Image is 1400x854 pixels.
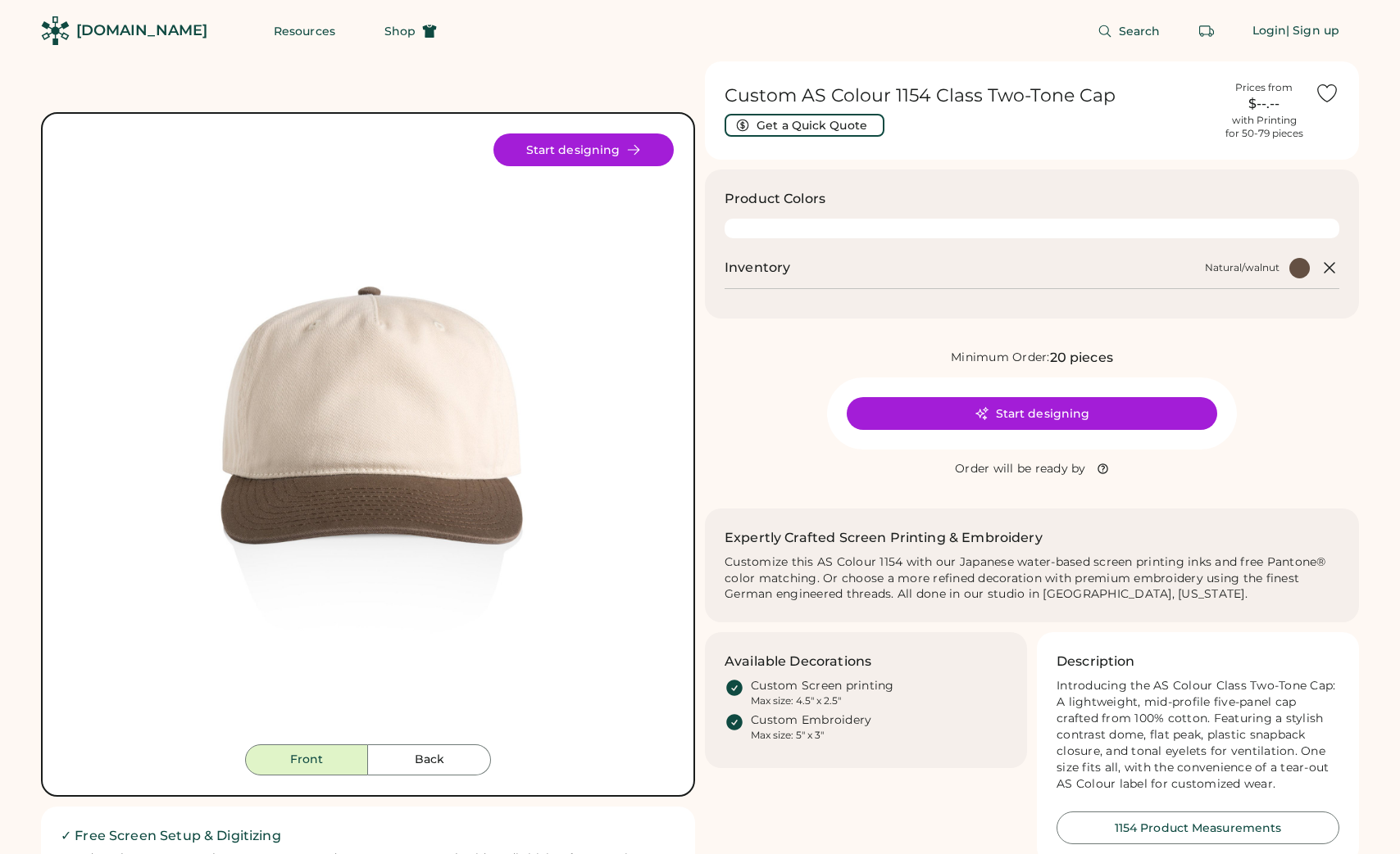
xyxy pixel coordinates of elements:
div: Customize this AS Colour 1154 with our Japanese water-based screen printing inks and free Pantone... [725,554,1339,603]
button: Front [245,744,368,775]
div: Max size: 4.5" x 2.5" [751,694,841,707]
img: Rendered Logo - Screens [41,16,70,45]
button: Start designing [847,397,1217,430]
h3: Available Decorations [725,652,871,671]
div: [DOMAIN_NAME] [76,20,207,41]
div: 1154 Style Image [62,133,674,744]
div: Custom Embroidery [751,712,871,729]
button: Back [368,744,491,775]
div: Prices from [1235,81,1293,94]
button: Resources [254,15,355,47]
div: Order will be ready by [955,461,1086,477]
div: 20 pieces [1050,348,1113,368]
div: Login [1252,23,1287,39]
button: Get a Quick Quote [725,114,884,137]
div: Minimum Order: [951,350,1050,366]
img: 1154 - Natural/walnut Front Image [62,133,674,744]
button: Search [1078,15,1180,47]
div: Natural/walnut [1205,261,1280,274]
h3: Product Colors [725,189,825,209]
h2: ✓ Free Screen Setup & Digitizing [61,826,675,846]
button: Start designing [493,133,674,166]
button: Retrieve an order [1190,15,1223,47]
span: Search [1119,25,1161,37]
h1: Custom AS Colour 1154 Class Two-Tone Cap [725,84,1213,107]
button: 1154 Product Measurements [1057,811,1339,844]
div: Custom Screen printing [751,678,894,694]
h2: Expertly Crafted Screen Printing & Embroidery [725,528,1043,548]
div: with Printing for 50-79 pieces [1225,114,1303,140]
button: Shop [365,15,457,47]
div: $--.-- [1223,94,1305,114]
h3: Description [1057,652,1135,671]
div: Introducing the AS Colour Class Two-Tone Cap: A lightweight, mid-profile five-panel cap crafted f... [1057,678,1339,792]
span: Shop [384,25,416,37]
h2: Inventory [725,258,790,278]
div: | Sign up [1286,23,1339,39]
div: Max size: 5" x 3" [751,729,824,742]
